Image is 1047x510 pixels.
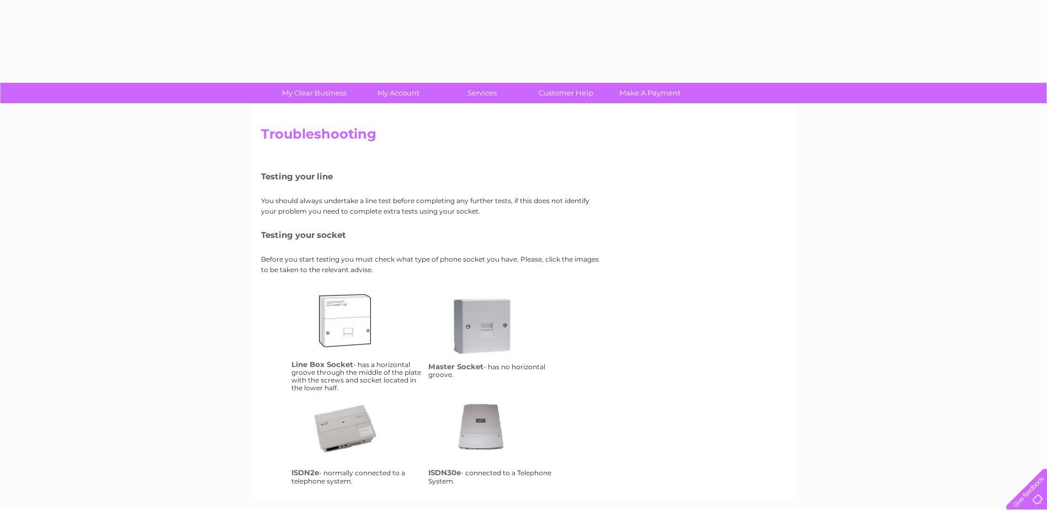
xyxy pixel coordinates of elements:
p: You should always undertake a line test before completing any further tests, if this does not ide... [261,195,603,216]
a: lbs [313,289,401,377]
h4: Master Socket [428,362,483,371]
td: - has no horizontal groove. [426,286,562,395]
a: Make A Payment [604,83,695,103]
h5: Testing your socket [261,230,603,240]
h5: Testing your line [261,172,603,181]
a: isdn30e [450,397,538,485]
a: Customer Help [520,83,612,103]
td: - normally connected to a telephone system. [289,394,426,487]
h4: ISDN30e [428,468,461,477]
h4: ISDN2e [291,468,319,477]
td: - connected to a Telephone System. [426,394,562,487]
a: isdn2e [313,397,401,485]
h2: Troubleshooting [261,126,786,147]
p: Before you start testing you must check what type of phone socket you have. Please, click the ima... [261,254,603,275]
a: My Clear Business [269,83,360,103]
a: My Account [353,83,444,103]
a: Services [437,83,528,103]
td: - has a horizontal groove through the middle of the plate with the screws and socket located in t... [289,286,426,395]
a: ms [450,294,538,382]
h4: Line Box Socket [291,360,353,369]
